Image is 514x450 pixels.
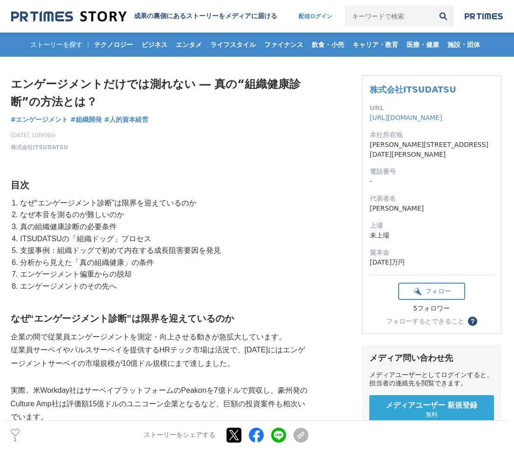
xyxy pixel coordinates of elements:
[469,318,476,324] span: ？
[11,10,127,23] img: 成果の裏側にあるストーリーをメディアに届ける
[370,231,494,240] dd: 未上場
[18,233,308,245] li: ITSUDATSUの「組織ドッグ」プロセス
[444,40,484,49] span: 施設・団体
[11,180,29,190] strong: 目次
[369,352,494,364] div: メディア問い合わせ先
[18,280,308,292] li: エンゲージメントのその先へ
[260,33,307,57] a: ファイナンス
[11,331,308,344] p: 企業の間で従業員エンゲージメントを測定・向上させる動きが急拡大しています。
[349,40,402,49] span: キャリア・教育
[403,33,443,57] a: 医療・健康
[403,40,443,49] span: 医療・健康
[370,85,456,94] a: 株式会社ITSUDATSU
[370,248,494,258] dt: 資本金
[465,13,503,20] img: prtimes
[370,177,494,186] dd: -
[104,115,149,125] a: #人的資本経営
[18,257,308,269] li: 分析から見えた「真の組織健康」の条件
[11,10,277,23] a: 成果の裏側にあるストーリーをメディアに届ける 成果の裏側にあるストーリーをメディアに届ける
[70,115,102,124] span: #組織開発
[370,140,494,159] dd: [PERSON_NAME][STREET_ADDRESS][DATE][PERSON_NAME]
[11,115,68,124] span: #エンゲージメント
[11,143,68,152] a: 株式会社ITSUDATSU
[370,130,494,140] dt: 本社所在地
[369,371,494,388] div: メディアユーザーとしてログインすると、担当者の連絡先を閲覧できます。
[260,40,307,49] span: ファイナンス
[104,115,149,124] span: #人的資本経営
[18,268,308,280] li: エンゲージメント偏重からの脱却
[426,410,438,419] span: 無料
[172,40,206,49] span: エンタメ
[398,304,465,313] div: 5フォロワー
[11,384,308,424] p: 実際、米Workday社はサーベイプラットフォームのPeakonを7億ドルで買収し、豪州発のCulture Amp社は評価額15億ドルのユニコーン企業となるなど、巨額の投資案件も相次いでいます。
[345,6,433,26] input: キーワードで検索
[18,197,308,209] li: なぜ“エンゲージメント診断”は限界を迎えているのか
[138,33,171,57] a: ビジネス
[349,33,402,57] a: キャリア・教育
[144,431,215,440] p: ストーリーをシェアする
[370,204,494,213] dd: [PERSON_NAME]
[444,33,484,57] a: 施設・団体
[370,114,442,121] a: [URL][DOMAIN_NAME]
[11,313,234,324] strong: なぜ“エンゲージメント診断”は限界を迎えているのか
[11,131,68,139] span: [DATE] 10時00分
[70,115,102,125] a: #組織開発
[308,33,348,57] a: 飲食・小売
[18,245,308,257] li: 支援事例：組織ドッグで初めて内在する成長阻害要因を発見
[11,437,20,442] p: 1
[207,40,260,49] span: ライフスタイル
[289,6,341,26] a: 配信ログイン
[386,318,464,324] div: フォローするとできること
[172,33,206,57] a: エンタメ
[370,194,494,204] dt: 代表者名
[308,40,348,49] span: 飲食・小売
[11,115,68,125] a: #エンゲージメント
[138,40,171,49] span: ビジネス
[398,283,465,300] button: フォロー
[369,395,494,424] a: メディアユーザー 新規登録 無料
[90,40,137,49] span: テクノロジー
[370,103,494,113] dt: URL
[11,344,308,371] p: 従業員サーベイやパルスサーベイを提供するHRテック市場は活況で、[DATE]にはエンゲージメントサーベイの市場規模が10億ドル規模にまで達しました。
[134,12,277,20] h2: 成果の裏側にあるストーリーをメディアに届ける
[90,33,137,57] a: テクノロジー
[386,401,478,410] span: メディアユーザー 新規登録
[433,6,454,26] button: 検索
[370,167,494,177] dt: 電話番号
[11,75,308,111] h1: エンゲージメントだけでは測れない ― 真の“組織健康診断”の方法とは？
[370,221,494,231] dt: 上場
[468,317,477,326] button: ？
[18,221,308,233] li: 真の組織健康診断の必要条件
[18,209,308,221] li: なぜ本音を測るのが難しいのか
[207,33,260,57] a: ライフスタイル
[370,258,494,267] dd: [DATE]万円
